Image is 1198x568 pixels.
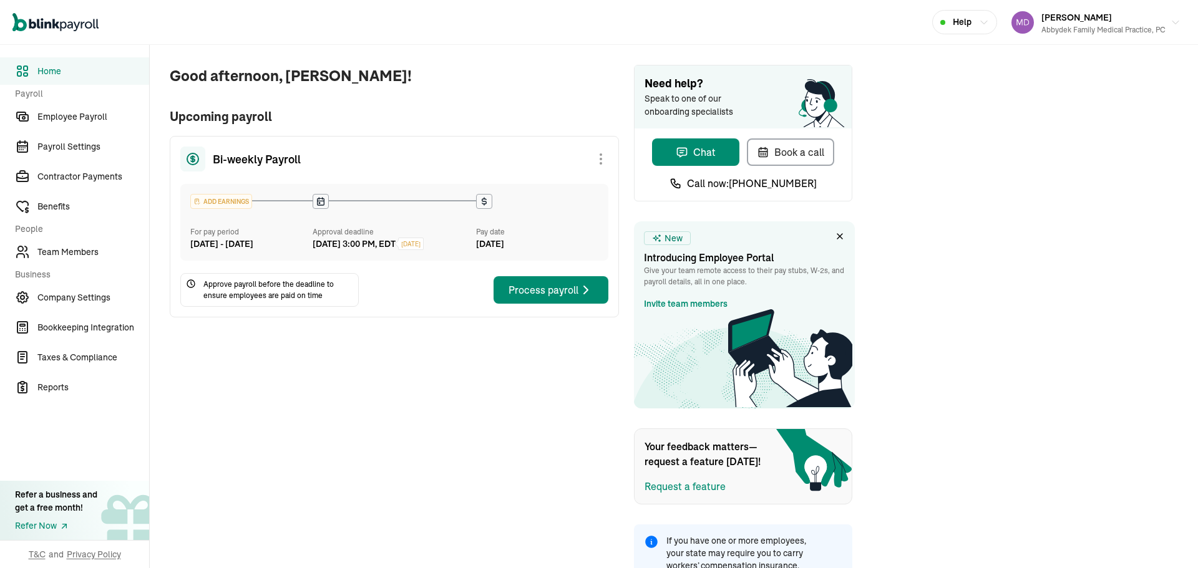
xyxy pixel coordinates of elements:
[644,250,845,265] h3: Introducing Employee Portal
[644,265,845,287] p: Give your team remote access to their pay stubs, W‑2s, and payroll details, all in one place.
[665,232,683,245] span: New
[645,75,842,92] span: Need help?
[37,170,149,183] span: Contractor Payments
[645,439,769,469] span: Your feedback matters—request a feature [DATE]!
[190,238,313,251] div: [DATE] - [DATE]
[676,145,716,160] div: Chat
[953,16,972,29] span: Help
[37,351,149,364] span: Taxes & Compliance
[1041,24,1166,36] div: Abbydek Family Medical Practice, PC
[67,548,121,561] span: Privacy Policy
[15,268,142,281] span: Business
[190,226,313,238] div: For pay period
[15,223,142,236] span: People
[191,195,251,208] div: ADD EARNINGS
[645,479,726,494] button: Request a feature
[203,279,353,301] span: Approve payroll before the deadline to ensure employees are paid on time
[509,282,593,297] div: Process payroll
[37,381,149,394] span: Reports
[12,4,99,41] nav: Global
[645,92,751,118] span: Speak to one of our onboarding specialists
[37,291,149,304] span: Company Settings
[1041,12,1112,23] span: [PERSON_NAME]
[213,151,301,168] span: Bi-weekly Payroll
[37,65,149,78] span: Home
[687,176,817,191] span: Call now: [PHONE_NUMBER]
[313,238,396,251] div: [DATE] 3:00 PM, EDT
[15,519,97,532] a: Refer Now
[757,145,824,160] div: Book a call
[652,138,739,166] button: Chat
[932,10,997,34] button: Help
[37,246,149,259] span: Team Members
[170,65,619,87] span: Good afternoon, [PERSON_NAME]!
[37,200,149,213] span: Benefits
[37,321,149,334] span: Bookkeeping Integration
[1006,7,1186,38] button: [PERSON_NAME]Abbydek Family Medical Practice, PC
[644,297,728,310] a: Invite team members
[476,226,598,238] div: Pay date
[990,433,1198,568] iframe: Chat Widget
[37,110,149,123] span: Employee Payroll
[37,140,149,153] span: Payroll Settings
[747,138,834,166] button: Book a call
[170,107,619,126] span: Upcoming payroll
[494,276,608,304] button: Process payroll
[15,488,97,514] div: Refer a business and get a free month!
[313,226,471,238] div: Approval deadline
[476,238,598,251] div: [DATE]
[401,239,421,249] span: [DATE]
[29,548,46,561] span: T&C
[15,87,142,100] span: Payroll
